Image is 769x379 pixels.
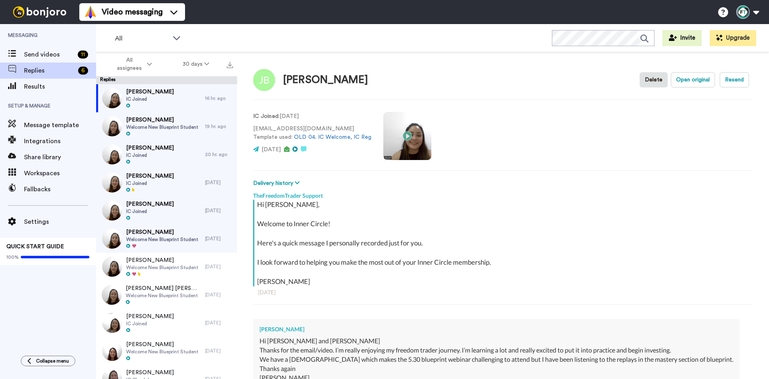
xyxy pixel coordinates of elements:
p: : [DATE] [253,112,371,121]
span: Welcome New Blueprint Student [126,292,201,299]
div: 16 hr. ago [205,95,233,101]
button: 30 days [167,57,225,71]
span: IC Joined [126,180,174,186]
a: [PERSON_NAME] [PERSON_NAME]Welcome New Blueprint Student[DATE] [96,281,237,309]
span: Share library [24,152,96,162]
div: [PERSON_NAME] [283,74,368,86]
button: Invite [662,30,702,46]
span: [PERSON_NAME] [126,88,174,96]
button: Open original [671,72,715,87]
span: IC Joined [126,208,174,215]
span: Welcome New Blueprint Student [126,124,198,130]
a: [PERSON_NAME]Welcome New Blueprint Student[DATE] [96,225,237,253]
div: 6 [78,67,88,75]
div: 19 hr. ago [205,123,233,130]
span: IC Joined [126,96,174,102]
a: [PERSON_NAME]IC Joined16 hr. ago [96,84,237,112]
div: [DATE] [205,320,233,326]
img: 6748d7b8-f0a0-4b27-b275-e9e9448a573b-thumb.jpg [102,172,122,193]
span: [PERSON_NAME] [126,369,174,377]
div: [DATE] [205,263,233,270]
span: [PERSON_NAME] [126,200,174,208]
span: Welcome New Blueprint Student [126,349,198,355]
a: [PERSON_NAME]Welcome New Blueprint Student[DATE] [96,337,237,365]
button: Delivery history [253,179,302,188]
img: bj-logo-header-white.svg [10,6,70,18]
a: [PERSON_NAME]Welcome New Blueprint Student[DATE] [96,253,237,281]
span: [PERSON_NAME] [126,116,198,124]
span: Welcome New Blueprint Student [126,236,198,243]
a: [PERSON_NAME]IC Joined20 hr. ago [96,140,237,168]
span: [PERSON_NAME] [126,144,174,152]
strong: IC Joined [253,113,278,119]
span: Integrations [24,136,96,146]
p: [EMAIL_ADDRESS][DOMAIN_NAME] Template used: [253,125,371,142]
span: [PERSON_NAME] [126,312,174,320]
span: Fallbacks [24,184,96,194]
div: [DATE] [205,235,233,242]
a: [PERSON_NAME]IC Joined[DATE] [96,197,237,225]
span: Workspaces [24,168,96,178]
span: Results [24,82,96,91]
div: [DATE] [205,348,233,354]
span: Settings [24,217,96,227]
span: Video messaging [102,6,163,18]
button: Resend [720,72,749,87]
span: All [115,34,169,43]
a: [PERSON_NAME]IC Joined[DATE] [96,309,237,337]
img: 70c89f95-3606-4aa6-95f4-c372546476f7-thumb.jpg [102,229,122,249]
span: [PERSON_NAME] [126,340,198,349]
button: All assignees [98,53,167,75]
a: [PERSON_NAME]Welcome New Blueprint Student19 hr. ago [96,112,237,140]
button: Export all results that match these filters now. [224,58,236,70]
div: [DATE] [205,179,233,186]
div: [DATE] [205,292,233,298]
img: vm-color.svg [84,6,97,18]
span: QUICK START GUIDE [6,244,64,249]
span: [PERSON_NAME] [PERSON_NAME] [126,284,201,292]
img: 5222c18f-c11d-406e-bb35-b27be5967eb3-thumb.jpg [102,116,122,136]
div: 11 [78,51,88,59]
button: Delete [640,72,668,87]
div: TheFreedomTrader Support [253,188,753,200]
a: OLD 04. IC Welcome, IC Reg [294,134,371,140]
img: Image of James Bull [253,69,275,91]
span: IC Joined [126,320,174,327]
span: [PERSON_NAME] [126,228,198,236]
div: Hi [PERSON_NAME], Welcome to Inner Circle! Here's a quick message I personally recorded just for ... [257,200,751,286]
img: 7bbe2272-4eb6-45af-9b09-e8aef15ba317-thumb.jpg [102,201,122,221]
img: 45ee70c7-d7c1-48d8-91f0-343723d72b29-thumb.jpg [102,257,122,277]
span: IC Joined [126,152,174,158]
span: Replies [24,66,75,75]
img: 393785d3-df27-4df7-997f-47224df94af9-thumb.jpg [102,341,122,361]
button: Collapse menu [21,356,75,366]
img: f3860f1b-1e5f-4786-ba7e-e00bd0cba296-thumb.jpg [102,88,122,108]
div: [DATE] [258,288,748,296]
span: Message template [24,120,96,130]
img: c7c9075b-0c68-4ed1-b4ef-1f43bb80bfe4-thumb.jpg [102,313,122,333]
span: Collapse menu [36,358,69,364]
img: 4f2180c1-f9a3-4fc1-a87d-374abcc0678f-thumb.jpg [102,285,122,305]
span: Send videos [24,50,74,59]
span: [PERSON_NAME] [126,256,198,264]
div: Replies [96,76,237,84]
a: [PERSON_NAME]IC Joined[DATE] [96,168,237,197]
img: export.svg [227,62,233,68]
button: Upgrade [710,30,756,46]
div: 20 hr. ago [205,151,233,158]
span: 100% [6,254,19,260]
span: All assignees [113,56,145,72]
div: [DATE] [205,207,233,214]
span: [DATE] [262,147,281,152]
div: [PERSON_NAME] [260,325,733,333]
span: Welcome New Blueprint Student [126,264,198,271]
img: 5bf82f0f-54be-4735-86ad-8dc58576fe92-thumb.jpg [102,144,122,164]
span: [PERSON_NAME] [126,172,174,180]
